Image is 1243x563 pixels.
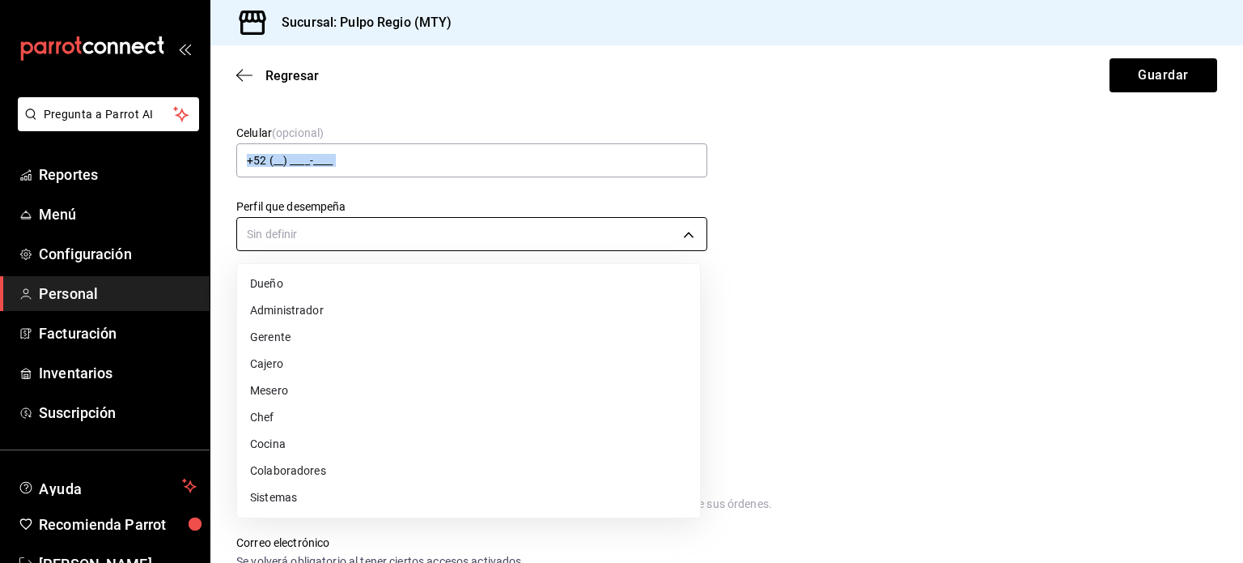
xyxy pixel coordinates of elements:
[237,458,700,484] li: Colaboradores
[237,377,700,404] li: Mesero
[237,297,700,324] li: Administrador
[237,351,700,377] li: Cajero
[237,404,700,431] li: Chef
[237,484,700,511] li: Sistemas
[237,431,700,458] li: Cocina
[237,271,700,297] li: Dueño
[237,324,700,351] li: Gerente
